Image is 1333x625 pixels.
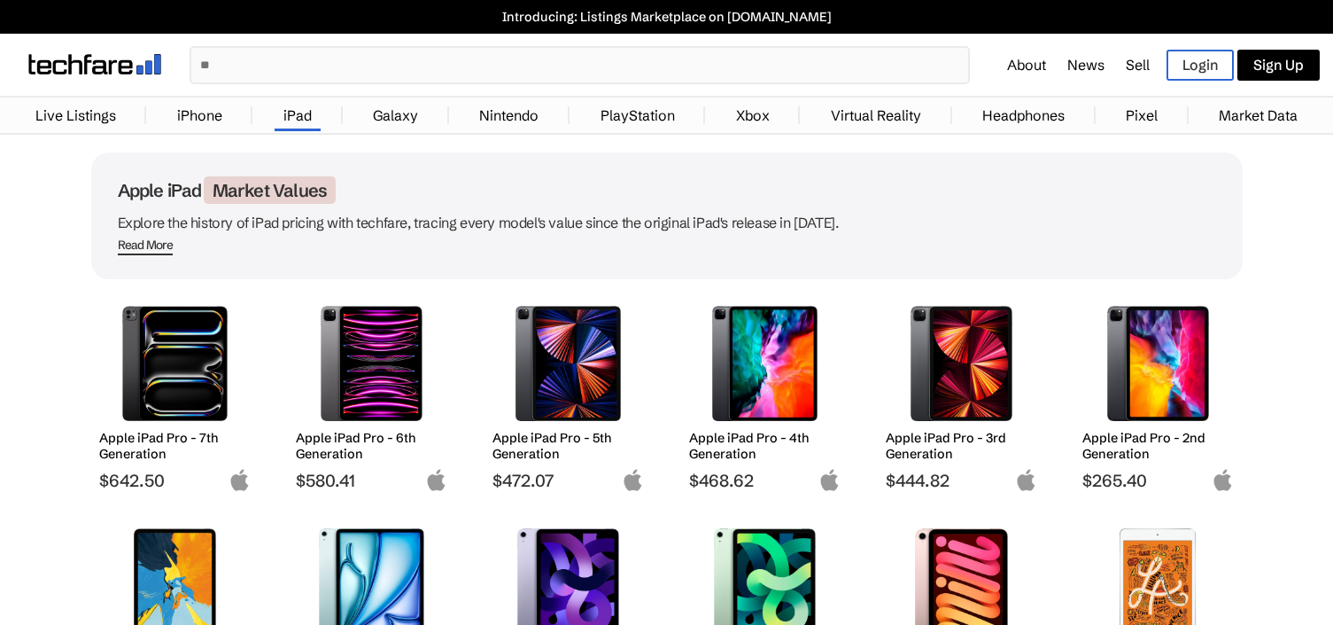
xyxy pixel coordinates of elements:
img: techfare logo [28,54,161,74]
span: $472.07 [492,470,644,491]
img: Apple iPad Pro 5th Generation [506,306,631,421]
a: iPhone [168,98,231,133]
span: $265.40 [1082,470,1234,491]
a: Apple iPad Pro 5th Generation Apple iPad Pro - 5th Generation $472.07 apple-logo [484,297,653,491]
img: Apple iPad Pro 7th Generation [112,306,237,421]
a: About [1007,56,1046,74]
a: Galaxy [364,98,427,133]
h2: Apple iPad Pro - 5th Generation [492,430,644,462]
a: Virtual Reality [822,98,930,133]
a: Nintendo [470,98,547,133]
a: Apple iPad Pro 6th Generation Apple iPad Pro - 6th Generation $580.41 apple-logo [288,297,456,491]
h2: Apple iPad Pro - 2nd Generation [1082,430,1234,462]
span: Market Values [204,176,337,204]
a: Sign Up [1237,50,1320,81]
a: Headphones [973,98,1073,133]
span: $468.62 [689,470,841,491]
a: Sell [1126,56,1150,74]
img: apple-logo [425,469,447,491]
h2: Apple iPad Pro - 3rd Generation [886,430,1037,462]
h2: Apple iPad Pro - 7th Generation [99,430,251,462]
a: iPad [275,98,321,133]
a: Apple iPad Pro 7th Generation Apple iPad Pro - 7th Generation $642.50 apple-logo [91,297,260,491]
a: Pixel [1117,98,1166,133]
img: apple-logo [1212,469,1234,491]
a: Login [1166,50,1234,81]
img: apple-logo [818,469,841,491]
img: apple-logo [229,469,251,491]
a: Introducing: Listings Marketplace on [DOMAIN_NAME] [9,9,1324,25]
span: $642.50 [99,470,251,491]
a: Xbox [727,98,779,133]
span: Read More [118,238,174,255]
h1: Apple iPad [118,179,1216,201]
a: Apple iPad Pro 4th Generation Apple iPad Pro - 4th Generation $468.62 apple-logo [681,297,849,491]
div: Read More [118,238,174,253]
span: $580.41 [296,470,447,491]
img: apple-logo [1015,469,1037,491]
a: Market Data [1210,98,1306,133]
img: Apple iPad Pro 4th Generation [702,306,827,421]
img: Apple iPad Pro 3rd Generation [899,306,1024,421]
img: apple-logo [622,469,644,491]
a: PlayStation [592,98,684,133]
img: Apple iPad Pro 6th Generation [309,306,434,421]
img: Apple iPad Pro 2nd Generation [1096,306,1221,421]
a: News [1067,56,1104,74]
h2: Apple iPad Pro - 6th Generation [296,430,447,462]
span: $444.82 [886,470,1037,491]
a: Live Listings [27,98,125,133]
h2: Apple iPad Pro - 4th Generation [689,430,841,462]
a: Apple iPad Pro 3rd Generation Apple iPad Pro - 3rd Generation $444.82 apple-logo [878,297,1046,491]
a: Apple iPad Pro 2nd Generation Apple iPad Pro - 2nd Generation $265.40 apple-logo [1074,297,1243,491]
p: Explore the history of iPad pricing with techfare, tracing every model's value since the original... [118,210,1216,235]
